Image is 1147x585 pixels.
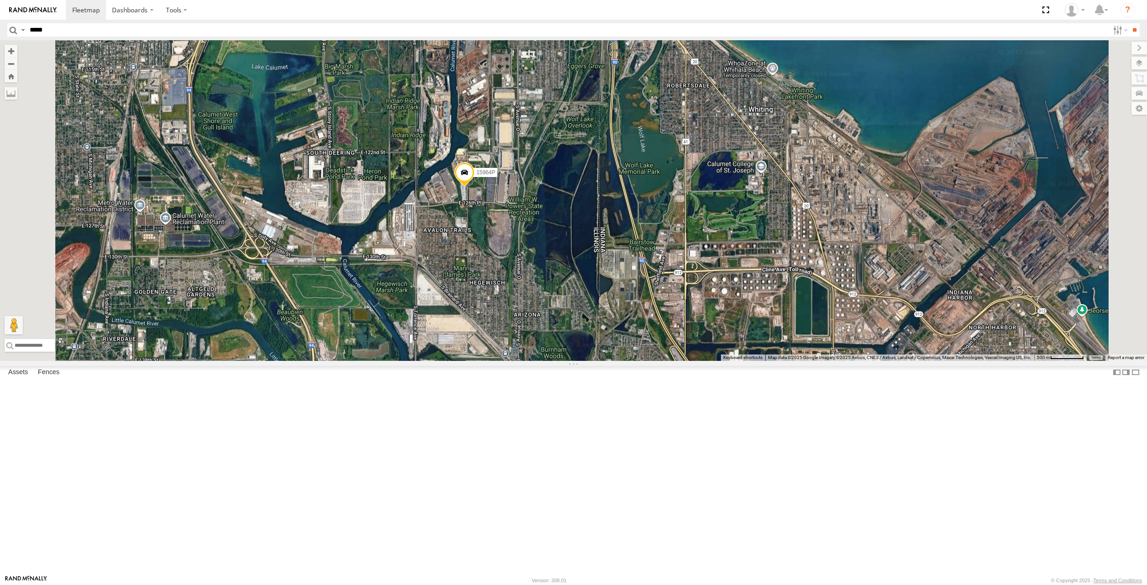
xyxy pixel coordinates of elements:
div: Version: 308.01 [532,578,566,583]
button: Zoom Home [5,70,17,82]
button: Map Scale: 500 m per 70 pixels [1034,354,1087,361]
button: Zoom in [5,45,17,57]
div: © Copyright 2025 - [1051,578,1142,583]
label: Measure [5,87,17,100]
button: Keyboard shortcuts [723,354,763,361]
div: Paul Withrow [1062,3,1088,17]
label: Search Query [19,23,27,37]
label: Search Filter Options [1110,23,1129,37]
button: Zoom out [5,57,17,70]
a: Terms and Conditions [1094,578,1142,583]
a: Report a map error [1108,355,1144,360]
a: Terms (opens in new tab) [1091,356,1101,360]
a: Visit our Website [5,576,47,585]
span: Map data ©2025 Google Imagery ©2025 Airbus, CNES / Airbus, Landsat / Copernicus, Maxar Technologi... [768,355,1031,360]
label: Dock Summary Table to the Right [1121,366,1131,379]
button: Drag Pegman onto the map to open Street View [5,316,23,334]
label: Dock Summary Table to the Left [1112,366,1121,379]
i: ? [1120,3,1135,17]
label: Assets [4,366,32,379]
label: Hide Summary Table [1131,366,1140,379]
label: Map Settings [1131,102,1147,115]
label: Fences [33,366,64,379]
span: 500 m [1037,355,1050,360]
img: rand-logo.svg [9,7,57,13]
span: 15964P [476,169,495,175]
